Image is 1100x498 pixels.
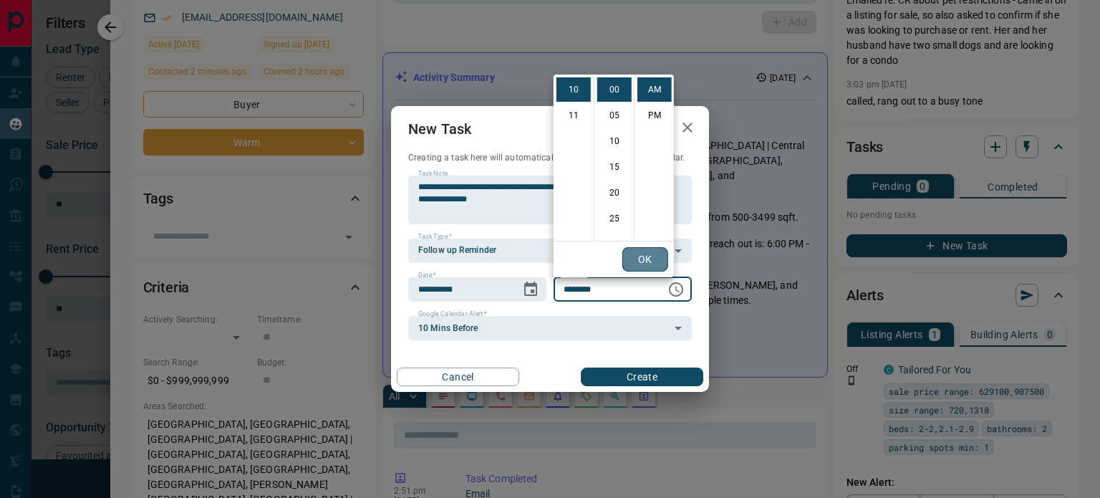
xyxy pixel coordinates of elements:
[637,103,672,128] li: PM
[397,368,519,386] button: Cancel
[662,275,690,304] button: Choose time, selected time is 10:00 AM
[418,232,452,241] label: Task Type
[556,103,591,128] li: 11 hours
[634,75,674,241] ul: Select meridiem
[622,247,668,272] button: OK
[516,275,545,304] button: Choose date, selected date is Aug 18, 2025
[556,77,591,102] li: 10 hours
[637,77,672,102] li: AM
[597,206,632,231] li: 25 minutes
[597,181,632,205] li: 20 minutes
[408,152,692,164] p: Creating a task here will automatically add it to your Google Calendar.
[408,316,692,340] div: 10 Mins Before
[391,106,488,152] h2: New Task
[594,75,634,241] ul: Select minutes
[597,232,632,257] li: 30 minutes
[597,77,632,102] li: 0 minutes
[597,155,632,179] li: 15 minutes
[418,271,436,280] label: Date
[581,368,703,386] button: Create
[418,310,487,319] label: Google Calendar Alert
[554,75,594,241] ul: Select hours
[597,129,632,153] li: 10 minutes
[408,239,692,263] div: Follow up Reminder
[564,271,582,280] label: Time
[597,103,632,128] li: 5 minutes
[418,169,448,178] label: Task Note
